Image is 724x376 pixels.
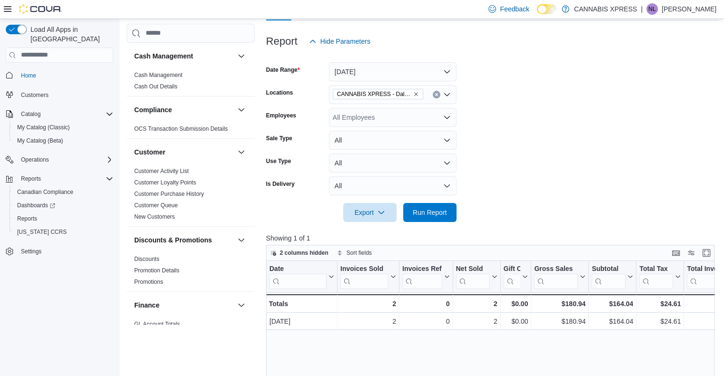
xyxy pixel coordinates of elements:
[134,147,165,157] h3: Customer
[403,203,456,222] button: Run Report
[21,110,40,118] span: Catalog
[280,249,328,257] span: 2 columns hidden
[2,153,117,166] button: Operations
[134,256,159,262] a: Discounts
[17,89,113,101] span: Customers
[648,3,655,15] span: NL
[266,233,719,243] p: Showing 1 of 1
[134,300,234,310] button: Finance
[10,225,117,239] button: [US_STATE] CCRS
[236,146,247,158] button: Customer
[329,154,456,173] button: All
[17,137,63,145] span: My Catalog (Beta)
[534,298,585,309] div: $180.94
[19,4,62,14] img: Cova
[433,91,440,98] button: Clear input
[236,234,247,246] button: Discounts & Promotions
[413,91,419,97] button: Remove CANNABIS XPRESS - Dalhousie (William Street) from selection in this group
[13,213,113,224] span: Reports
[17,173,113,184] span: Reports
[21,156,49,164] span: Operations
[17,69,113,81] span: Home
[670,247,682,259] button: Keyboard shortcuts
[456,264,489,273] div: Net Sold
[340,264,396,289] button: Invoices Sold
[134,213,175,220] a: New Customers
[134,179,196,186] a: Customer Loyalty Points
[134,267,179,274] a: Promotion Details
[134,190,204,198] span: Customer Purchase History
[17,188,73,196] span: Canadian Compliance
[534,264,585,289] button: Gross Sales
[6,65,113,283] nav: Complex example
[27,25,113,44] span: Load All Apps in [GEOGRAPHIC_DATA]
[134,105,172,115] h3: Compliance
[17,89,52,101] a: Customers
[534,264,578,273] div: Gross Sales
[13,213,41,224] a: Reports
[134,300,159,310] h3: Finance
[13,186,113,198] span: Canadian Compliance
[646,3,658,15] div: Nathan Lawlor
[269,264,327,273] div: Date
[17,124,70,131] span: My Catalog (Classic)
[329,131,456,150] button: All
[134,72,182,78] a: Cash Management
[592,298,633,309] div: $164.04
[503,264,520,289] div: Gift Card Sales
[13,122,74,133] a: My Catalog (Classic)
[269,264,334,289] button: Date
[456,264,489,289] div: Net Sold
[134,167,189,175] span: Customer Activity List
[17,246,45,257] a: Settings
[592,264,625,289] div: Subtotal
[236,50,247,62] button: Cash Management
[266,36,298,47] h3: Report
[592,264,625,273] div: Subtotal
[503,264,528,289] button: Gift Cards
[340,264,388,273] div: Invoices Sold
[134,51,193,61] h3: Cash Management
[266,157,291,165] label: Use Type
[266,89,293,96] label: Locations
[236,299,247,311] button: Finance
[504,316,528,327] div: $0.00
[267,247,332,259] button: 2 columns hidden
[134,321,180,328] a: GL Account Totals
[592,316,633,327] div: $164.04
[340,264,388,289] div: Invoices Sold
[13,122,113,133] span: My Catalog (Classic)
[13,135,113,146] span: My Catalog (Beta)
[266,112,296,119] label: Employees
[534,316,585,327] div: $180.94
[17,154,113,165] span: Operations
[639,264,673,289] div: Total Tax
[639,298,681,309] div: $24.61
[333,247,376,259] button: Sort fields
[2,68,117,82] button: Home
[17,202,55,209] span: Dashboards
[503,298,528,309] div: $0.00
[413,208,447,217] span: Run Report
[134,235,234,245] button: Discounts & Promotions
[134,279,163,285] a: Promotions
[269,316,334,327] div: [DATE]
[269,264,327,289] div: Date
[320,37,370,46] span: Hide Parameters
[17,154,53,165] button: Operations
[456,316,497,327] div: 2
[329,62,456,81] button: [DATE]
[134,235,212,245] h3: Discounts & Promotions
[13,200,59,211] a: Dashboards
[134,125,228,133] span: OCS Transaction Submission Details
[134,202,178,209] a: Customer Queue
[443,91,451,98] button: Open list of options
[21,248,41,255] span: Settings
[349,203,391,222] span: Export
[639,316,681,327] div: $24.61
[236,104,247,116] button: Compliance
[402,298,449,309] div: 0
